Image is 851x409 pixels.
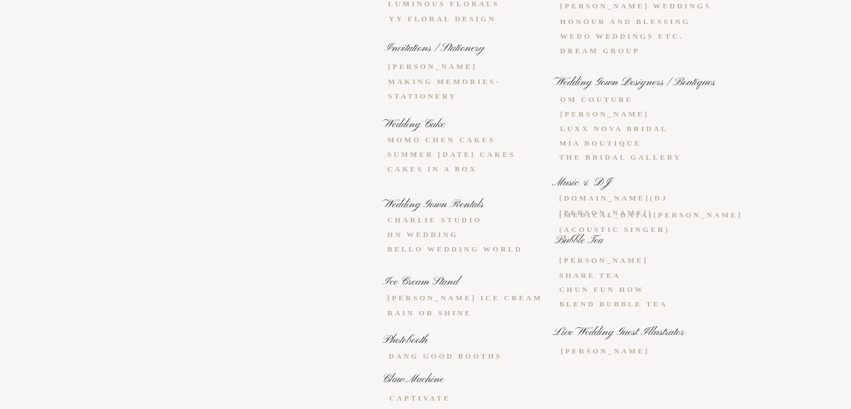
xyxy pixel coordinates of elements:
span: Music & DJ [552,175,610,190]
a: Share Tea [559,271,620,280]
a: momo chen cakes [387,136,495,144]
a: Chun Fun How [559,285,644,294]
a: [PERSON_NAME] [560,110,649,118]
a: [PERSON_NAME] [559,256,648,264]
a: WeDo Weddings Etc. [560,32,684,40]
a: om Couture [560,95,633,104]
span: Wedding Cake [382,117,445,132]
span: Claw Machine [382,372,444,387]
span: Bubble Tea [554,233,603,248]
a: [PERSON_NAME] ice cream [387,294,542,302]
a: rain or shine [387,309,472,317]
a: [PERSON_NAME] weddings [560,2,711,10]
a: [PERSON_NAME] [561,347,650,355]
a: Cakes in a box [387,165,477,173]
a: Honour and Blessing [560,17,690,26]
span: (DJ [PERSON_NAME]) [559,194,667,217]
span: Invitations / Stationery [384,41,485,55]
a: LUXX NOVA BRIDAL [560,124,668,133]
a: MAKING MEMORIES-STATIONERY [388,77,500,100]
a: MIA BOUTIQUE [559,139,641,147]
span: Ice Cream Stand [382,275,458,289]
a: Blend Bubble Tea [559,300,667,308]
a: hn wedding [387,230,458,239]
span: Photobooth [383,333,427,347]
span: Live Wedding Guest Illustrator [553,325,684,340]
a: dang good booths [389,352,502,360]
span: Wedding Gown Rentals [382,197,483,212]
span: Wedding Gown Designers / Boutiques [553,75,715,90]
a: [DOMAIN_NAME] [559,194,650,202]
a: DREAm Group [560,47,640,55]
a: BELLO WEDDING WORLD [387,245,523,253]
a: CHARLIE STUDIO [387,216,482,224]
a: summer [DATE] cakes [387,150,516,159]
a: [MEDICAL_DATA][PERSON_NAME] [559,211,742,219]
a: THE BRIDAL GALLERY [559,153,681,161]
a: YY FLORAL DESIGN [389,15,496,23]
span: (acoustic singer) [559,211,742,234]
a: [PERSON_NAME] [388,62,477,71]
